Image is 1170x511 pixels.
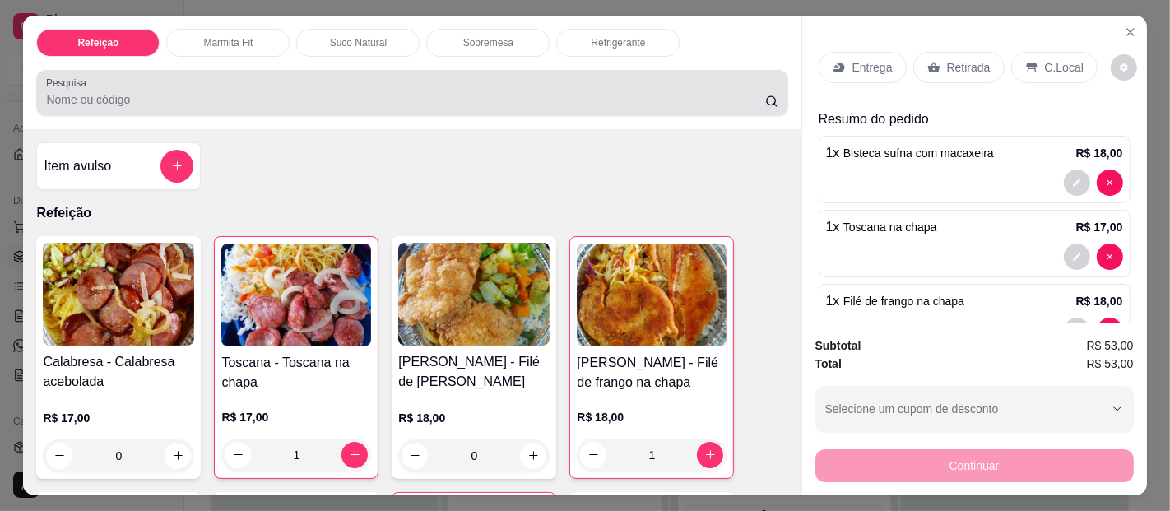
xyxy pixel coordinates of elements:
[1087,337,1134,355] span: R$ 53,00
[1111,54,1137,81] button: decrease-product-quantity
[843,221,937,234] span: Toscana na chapa
[577,353,727,393] h4: [PERSON_NAME] - Filé de frango na chapa
[577,244,727,346] img: product-image
[1064,244,1090,270] button: decrease-product-quantity
[43,410,194,426] p: R$ 17,00
[398,410,550,426] p: R$ 18,00
[826,217,937,237] p: 1 x
[577,409,727,425] p: R$ 18,00
[815,386,1134,432] button: Selecione um cupom de desconto
[43,352,194,392] h4: Calabresa - Calabresa acebolada
[398,243,550,346] img: product-image
[160,150,193,183] button: add-separate-item
[77,36,118,49] p: Refeição
[1097,244,1123,270] button: decrease-product-quantity
[36,203,787,223] p: Refeição
[1097,170,1123,196] button: decrease-product-quantity
[1064,170,1090,196] button: decrease-product-quantity
[398,352,550,392] h4: [PERSON_NAME] - Filé de [PERSON_NAME]
[843,295,964,308] span: Filé de frango na chapa
[815,339,861,352] strong: Subtotal
[463,36,513,49] p: Sobremesa
[852,59,893,76] p: Entrega
[44,156,111,176] h4: Item avulso
[1045,59,1084,76] p: C.Local
[203,36,253,49] p: Marmita Fit
[1076,145,1123,161] p: R$ 18,00
[221,244,371,346] img: product-image
[1087,355,1134,373] span: R$ 53,00
[1117,19,1144,45] button: Close
[330,36,387,49] p: Suco Natural
[46,76,92,90] label: Pesquisa
[947,59,991,76] p: Retirada
[221,353,371,393] h4: Toscana - Toscana na chapa
[1076,219,1123,235] p: R$ 17,00
[843,146,994,160] span: Bisteca suína com macaxeira
[1064,318,1090,344] button: decrease-product-quantity
[819,109,1131,129] p: Resumo do pedido
[1076,293,1123,309] p: R$ 18,00
[46,91,764,108] input: Pesquisa
[815,357,842,370] strong: Total
[591,36,645,49] p: Refrigerante
[826,143,994,163] p: 1 x
[826,291,964,311] p: 1 x
[43,243,194,346] img: product-image
[221,409,371,425] p: R$ 17,00
[1097,318,1123,344] button: decrease-product-quantity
